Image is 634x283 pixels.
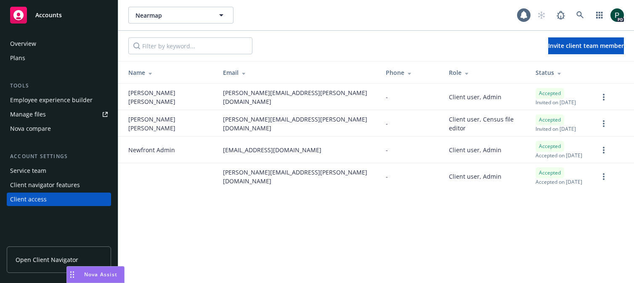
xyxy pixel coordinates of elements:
input: Filter by keyword... [128,37,252,54]
div: Status [536,68,585,77]
a: Manage files [7,108,111,121]
span: Accepted [539,90,561,97]
div: Client access [10,193,47,206]
span: [PERSON_NAME] [PERSON_NAME] [128,88,210,106]
span: - [386,145,388,154]
div: Role [449,68,522,77]
button: Nova Assist [66,266,125,283]
div: Name [128,68,210,77]
button: Nearmap [128,7,233,24]
span: Nova Assist [84,271,117,278]
a: Overview [7,37,111,50]
a: more [599,92,609,102]
div: Employee experience builder [10,93,93,107]
span: Nearmap [135,11,208,20]
span: Invite client team member [548,42,624,50]
span: Accounts [35,12,62,19]
a: Accounts [7,3,111,27]
span: Client user, Census file editor [449,115,522,132]
span: Accepted [539,169,561,177]
a: more [599,172,609,182]
span: Client user, Admin [449,145,501,154]
div: Client navigator features [10,178,80,192]
a: Client navigator features [7,178,111,192]
a: Report a Bug [552,7,569,24]
div: Plans [10,51,25,65]
span: - [386,172,388,181]
img: photo [610,8,624,22]
span: Accepted [539,143,561,150]
span: [PERSON_NAME] [PERSON_NAME] [128,115,210,132]
a: Employee experience builder [7,93,111,107]
span: Accepted on [DATE] [536,152,582,159]
span: - [386,119,388,128]
span: Invited on [DATE] [536,99,576,106]
a: Switch app [591,7,608,24]
span: - [386,93,388,101]
span: Newfront Admin [128,145,175,154]
button: Invite client team member [548,37,624,54]
span: Invited on [DATE] [536,125,576,132]
span: Client user, Admin [449,172,501,181]
div: Account settings [7,152,111,161]
span: Accepted [539,116,561,124]
div: Email [223,68,372,77]
a: more [599,145,609,155]
span: [PERSON_NAME][EMAIL_ADDRESS][PERSON_NAME][DOMAIN_NAME] [223,88,372,106]
a: more [599,119,609,129]
div: Manage files [10,108,46,121]
span: [PERSON_NAME][EMAIL_ADDRESS][PERSON_NAME][DOMAIN_NAME] [223,168,372,185]
span: Accepted on [DATE] [536,178,582,185]
div: Service team [10,164,46,177]
a: Nova compare [7,122,111,135]
span: Open Client Navigator [16,255,78,264]
div: Phone [386,68,435,77]
a: Plans [7,51,111,65]
div: Overview [10,37,36,50]
div: Drag to move [67,267,77,283]
span: Client user, Admin [449,93,501,101]
span: [EMAIL_ADDRESS][DOMAIN_NAME] [223,145,321,154]
div: Nova compare [10,122,51,135]
a: Client access [7,193,111,206]
div: Tools [7,82,111,90]
a: Start snowing [533,7,550,24]
a: Search [572,7,589,24]
span: [PERSON_NAME][EMAIL_ADDRESS][PERSON_NAME][DOMAIN_NAME] [223,115,372,132]
a: Service team [7,164,111,177]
